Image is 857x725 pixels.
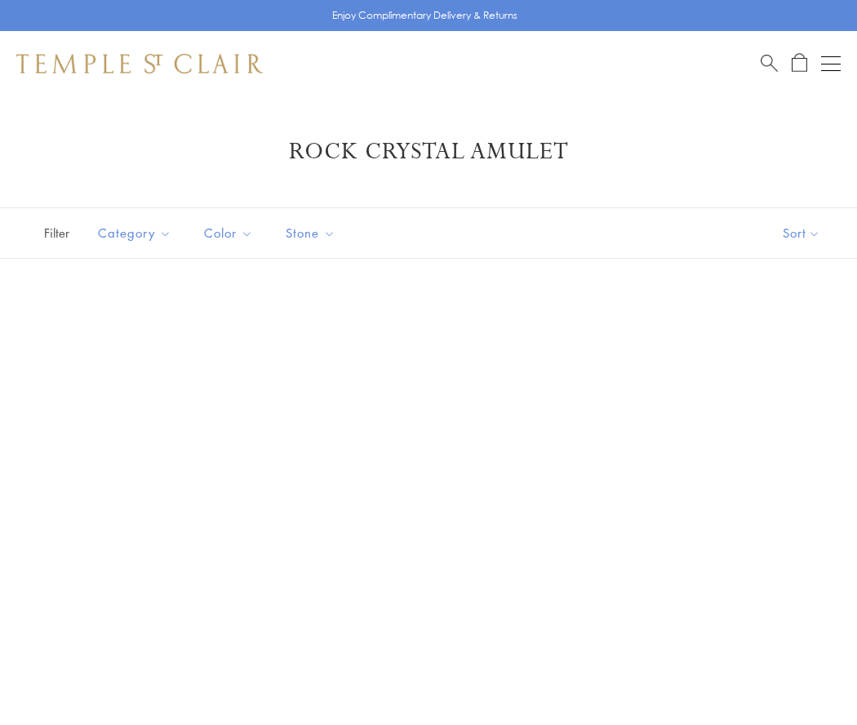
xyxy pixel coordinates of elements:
[332,7,517,24] p: Enjoy Complimentary Delivery & Returns
[90,223,184,243] span: Category
[746,208,857,258] button: Show sort by
[278,223,348,243] span: Stone
[196,223,265,243] span: Color
[761,53,778,73] a: Search
[821,54,841,73] button: Open navigation
[192,215,265,251] button: Color
[273,215,348,251] button: Stone
[16,54,263,73] img: Temple St. Clair
[792,53,807,73] a: Open Shopping Bag
[86,215,184,251] button: Category
[41,137,816,167] h1: Rock Crystal Amulet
